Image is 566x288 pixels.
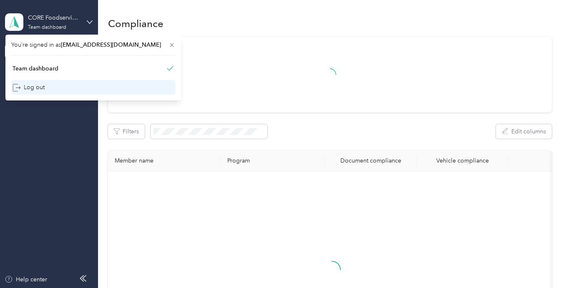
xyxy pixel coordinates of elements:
div: CORE Foodservice (Main) [28,13,80,22]
div: Log out [13,83,45,92]
div: Team dashboard [28,25,66,30]
span: You’re signed in as [11,40,175,49]
iframe: Everlance-gr Chat Button Frame [519,241,566,288]
div: Document compliance [332,157,410,164]
div: Vehicle compliance [423,157,502,164]
span: [EMAIL_ADDRESS][DOMAIN_NAME] [61,41,161,48]
div: Team dashboard [13,64,58,73]
h1: Compliance [108,19,164,28]
th: Member name [108,150,221,171]
th: Program [221,150,325,171]
button: Edit columns [496,124,552,139]
button: Filters [108,124,145,139]
button: Help center [5,275,47,284]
